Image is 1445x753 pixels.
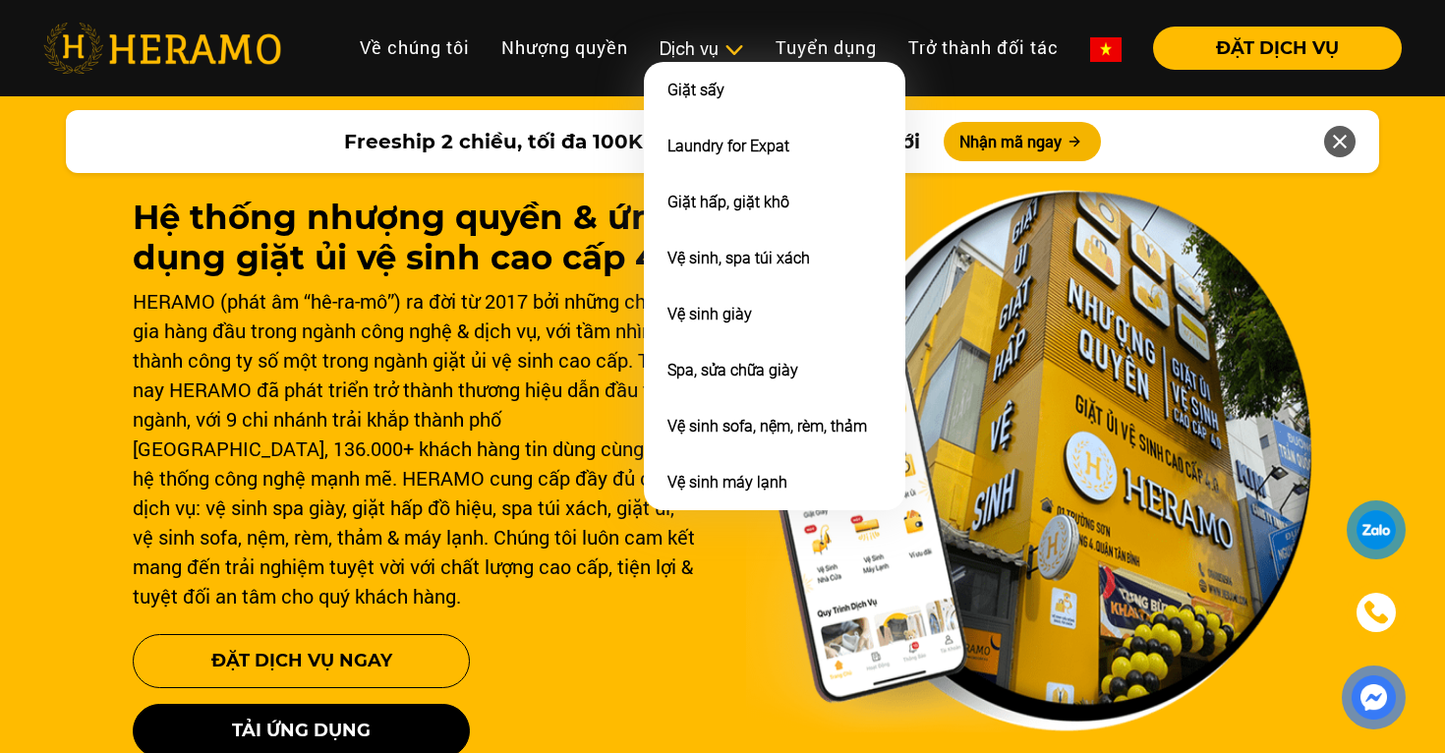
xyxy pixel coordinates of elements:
[1137,39,1402,57] a: ĐẶT DỊCH VỤ
[667,193,789,211] a: Giặt hấp, giặt khô
[667,417,867,435] a: Vệ sinh sofa, nệm, rèm, thảm
[667,473,787,492] a: Vệ sinh máy lạnh
[133,634,470,688] button: Đặt Dịch Vụ Ngay
[760,27,893,69] a: Tuyển dụng
[893,27,1074,69] a: Trở thành đối tác
[1153,27,1402,70] button: ĐẶT DỊCH VỤ
[486,27,644,69] a: Nhượng quyền
[344,27,486,69] a: Về chúng tôi
[944,122,1101,161] button: Nhận mã ngay
[667,81,724,99] a: Giặt sấy
[43,23,281,74] img: heramo-logo.png
[133,286,699,610] div: HERAMO (phát âm “hê-ra-mô”) ra đời từ 2017 bởi những chuyên gia hàng đầu trong ngành công nghệ & ...
[667,305,752,323] a: Vệ sinh giày
[133,198,699,278] h1: Hệ thống nhượng quyền & ứng dụng giặt ủi vệ sinh cao cấp 4.0
[660,35,744,62] div: Dịch vụ
[746,190,1312,732] img: banner
[667,361,798,379] a: Spa, sửa chữa giày
[1365,602,1388,623] img: phone-icon
[667,137,789,155] a: Laundry for Expat
[723,40,744,60] img: subToggleIcon
[667,249,810,267] a: Vệ sinh, spa túi xách
[1090,37,1122,62] img: vn-flag.png
[344,127,920,156] span: Freeship 2 chiều, tối đa 100K dành cho khách hàng mới
[1350,586,1403,639] a: phone-icon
